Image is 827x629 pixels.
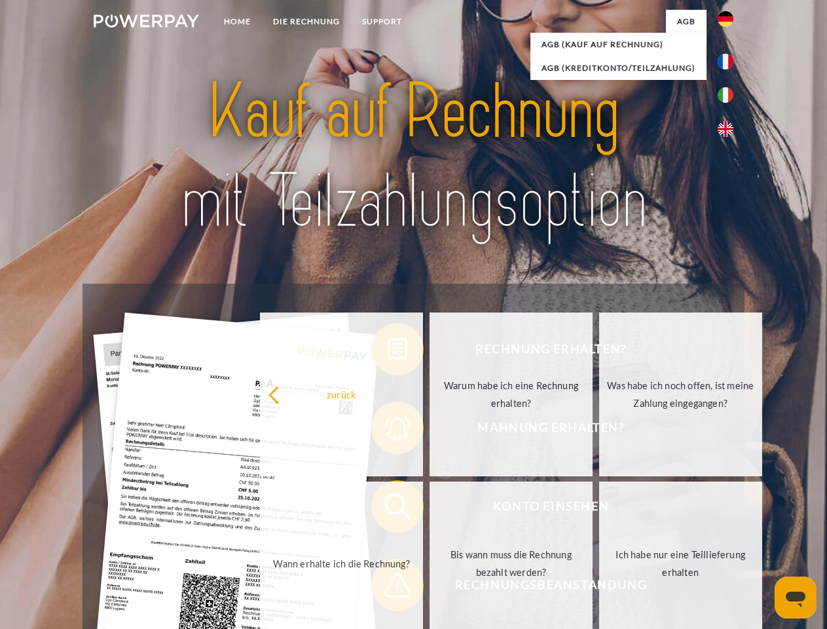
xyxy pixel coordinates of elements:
[775,577,817,619] iframe: Schaltfläche zum Öffnen des Messaging-Fensters
[599,313,762,476] a: Was habe ich noch offen, ist meine Zahlung eingegangen?
[607,377,754,412] div: Was habe ich noch offen, ist meine Zahlung eingegangen?
[125,63,702,251] img: title-powerpay_de.svg
[437,377,585,412] div: Warum habe ich eine Rechnung erhalten?
[718,54,733,69] img: fr
[94,14,199,28] img: logo-powerpay-white.svg
[268,385,415,403] div: zurück
[268,554,415,572] div: Wann erhalte ich die Rechnung?
[213,10,262,33] a: Home
[718,11,733,27] img: de
[530,33,707,56] a: AGB (Kauf auf Rechnung)
[666,10,707,33] a: agb
[718,121,733,137] img: en
[437,546,585,581] div: Bis wann muss die Rechnung bezahlt werden?
[262,10,351,33] a: DIE RECHNUNG
[530,56,707,80] a: AGB (Kreditkonto/Teilzahlung)
[607,546,754,581] div: Ich habe nur eine Teillieferung erhalten
[351,10,413,33] a: SUPPORT
[718,87,733,103] img: it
